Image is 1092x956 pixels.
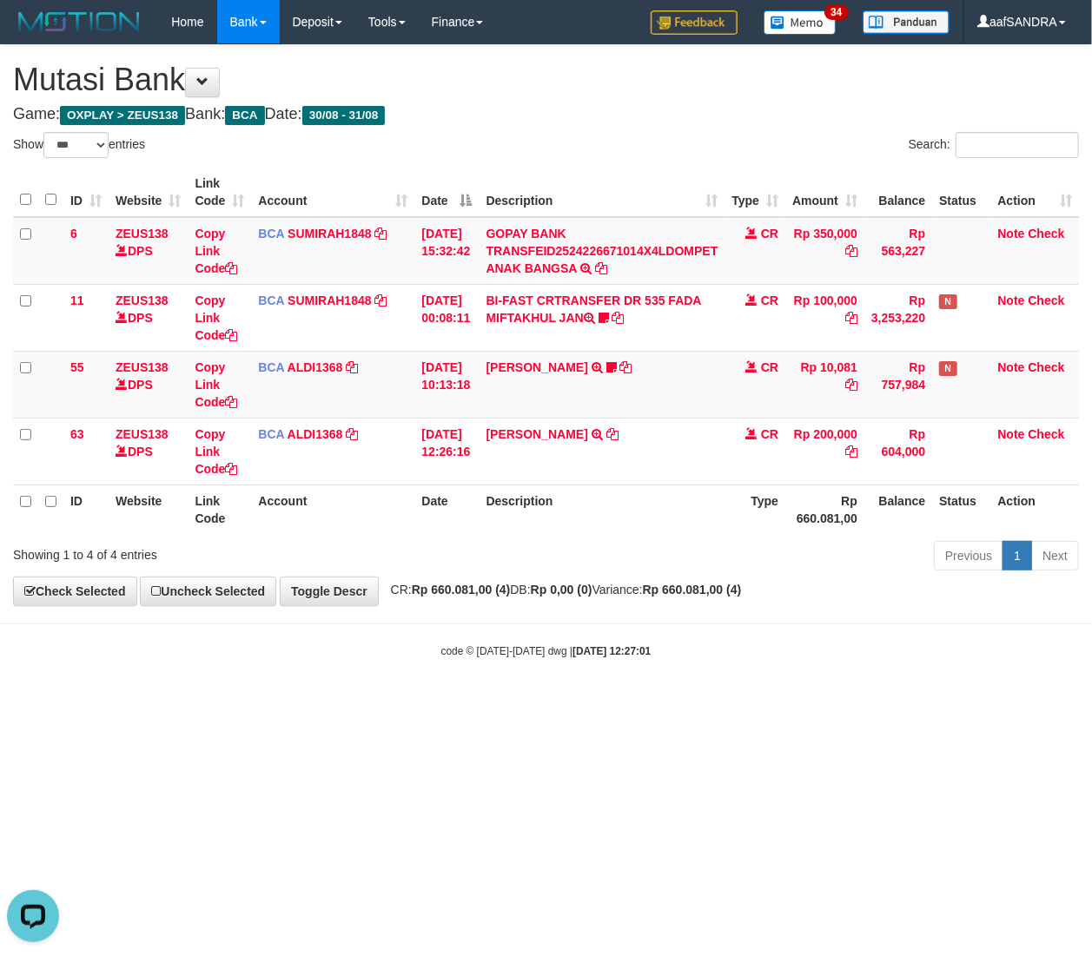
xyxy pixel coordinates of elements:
span: Has Note [939,294,956,309]
select: Showentries [43,132,109,158]
a: SUMIRAH1848 [288,293,371,307]
th: Status [932,485,990,534]
span: Has Note [939,361,956,376]
div: Showing 1 to 4 of 4 entries [13,539,442,564]
td: [DATE] 00:08:11 [414,284,479,351]
a: Check Selected [13,577,137,606]
th: Account: activate to sort column ascending [251,168,414,217]
a: ZEUS138 [116,427,169,441]
a: ZEUS138 [116,360,169,374]
a: ZEUS138 [116,293,169,307]
a: Note [998,293,1025,307]
td: Rp 757,984 [864,351,932,418]
a: Previous [934,541,1003,570]
a: Copy FERLANDA EFRILIDIT to clipboard [620,360,632,374]
img: MOTION_logo.png [13,9,145,35]
a: Copy ALDI1368 to clipboard [346,360,358,374]
a: Check [1029,293,1065,307]
span: CR [761,360,778,374]
span: BCA [258,427,284,441]
td: Rp 200,000 [785,418,864,485]
td: DPS [109,418,188,485]
a: ALDI1368 [288,360,343,374]
a: Copy ALDI1368 to clipboard [346,427,358,441]
span: CR [761,427,778,441]
a: Uncheck Selected [140,577,276,606]
strong: Rp 660.081,00 (4) [643,583,742,597]
a: Copy Rp 100,000 to clipboard [845,311,857,325]
span: OXPLAY > ZEUS138 [60,106,185,125]
a: Copy Rp 350,000 to clipboard [845,244,857,258]
a: ALDI1368 [288,427,343,441]
a: Check [1029,227,1065,241]
strong: Rp 0,00 (0) [531,583,592,597]
th: Date: activate to sort column descending [414,168,479,217]
td: Rp 604,000 [864,418,932,485]
input: Search: [956,132,1079,158]
a: Note [998,427,1025,441]
span: BCA [258,293,284,307]
a: Copy Rp 200,000 to clipboard [845,445,857,458]
a: Copy GOPAY BANK TRANSFEID2524226671014X4LDOMPET ANAK BANGSA to clipboard [595,261,607,275]
a: Note [998,360,1025,374]
th: ID: activate to sort column ascending [63,168,109,217]
span: CR: DB: Variance: [382,583,742,597]
a: Copy SUMIRAH1848 to clipboard [375,227,387,241]
span: 6 [70,227,77,241]
td: Rp 10,081 [785,351,864,418]
th: Amount: activate to sort column ascending [785,168,864,217]
a: Copy Link Code [195,227,237,275]
th: Website [109,485,188,534]
a: GOPAY BANK TRANSFEID2524226671014X4LDOMPET ANAK BANGSA [486,227,718,275]
span: BCA [225,106,264,125]
td: [DATE] 15:32:42 [414,217,479,285]
h4: Game: Bank: Date: [13,106,1079,123]
button: Open LiveChat chat widget [7,7,59,59]
td: [DATE] 12:26:16 [414,418,479,485]
td: DPS [109,284,188,351]
span: CR [761,227,778,241]
th: Account [251,485,414,534]
a: Note [998,227,1025,241]
span: 63 [70,427,84,441]
a: [PERSON_NAME] [486,427,588,441]
label: Show entries [13,132,145,158]
strong: [DATE] 12:27:01 [572,645,651,657]
strong: Rp 660.081,00 (4) [412,583,511,597]
a: Copy Link Code [195,427,237,476]
a: Check [1029,427,1065,441]
th: Type: activate to sort column ascending [725,168,785,217]
th: Date [414,485,479,534]
td: DPS [109,351,188,418]
label: Search: [909,132,1079,158]
th: Balance [864,485,932,534]
a: 1 [1003,541,1032,570]
th: Link Code: activate to sort column ascending [188,168,251,217]
a: Next [1031,541,1079,570]
th: Type [725,485,785,534]
h1: Mutasi Bank [13,63,1079,97]
a: Copy Link Code [195,293,237,342]
th: Description: activate to sort column ascending [480,168,725,217]
td: DPS [109,217,188,285]
img: panduan.png [863,10,950,34]
span: 34 [824,4,848,20]
th: Action [991,485,1079,534]
td: [DATE] 10:13:18 [414,351,479,418]
a: Copy SUMIRAH1848 to clipboard [375,293,387,307]
td: Rp 563,227 [864,217,932,285]
th: Description [480,485,725,534]
th: ID [63,485,109,534]
th: Status [932,168,990,217]
th: Action: activate to sort column ascending [991,168,1079,217]
a: Check [1029,360,1065,374]
span: BCA [258,227,284,241]
th: Rp 660.081,00 [785,485,864,534]
th: Balance [864,168,932,217]
span: BCA [258,360,284,374]
span: CR [761,293,778,307]
small: code © [DATE]-[DATE] dwg | [441,645,652,657]
td: Rp 3,253,220 [864,284,932,351]
img: Button%20Memo.svg [764,10,837,35]
td: BI-FAST CRTRANSFER DR 535 FADA MIFTAKHUL JAN [480,284,725,351]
